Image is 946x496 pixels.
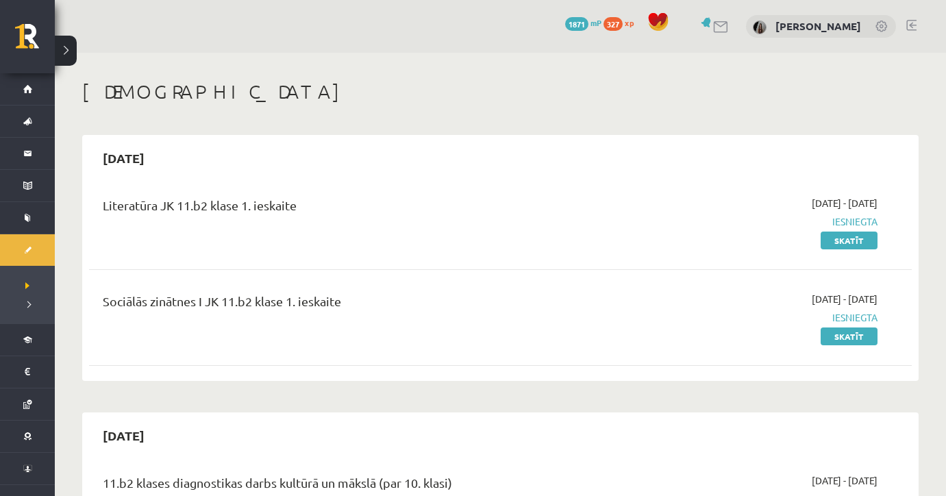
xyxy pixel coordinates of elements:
span: 327 [603,17,623,31]
span: mP [590,17,601,28]
a: Rīgas 1. Tālmācības vidusskola [15,24,55,58]
h1: [DEMOGRAPHIC_DATA] [82,80,919,103]
span: xp [625,17,634,28]
a: Skatīt [821,232,877,249]
span: 1871 [565,17,588,31]
h2: [DATE] [89,419,158,451]
a: 1871 mP [565,17,601,28]
div: Sociālās zinātnes I JK 11.b2 klase 1. ieskaite [103,292,612,317]
span: [DATE] - [DATE] [812,196,877,210]
div: Literatūra JK 11.b2 klase 1. ieskaite [103,196,612,221]
span: Iesniegta [633,214,877,229]
h2: [DATE] [89,142,158,174]
span: Iesniegta [633,310,877,325]
a: Skatīt [821,327,877,345]
a: [PERSON_NAME] [775,19,861,33]
img: Elīna Krakovska [753,21,767,34]
a: 327 xp [603,17,640,28]
span: [DATE] - [DATE] [812,292,877,306]
span: [DATE] - [DATE] [812,473,877,488]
